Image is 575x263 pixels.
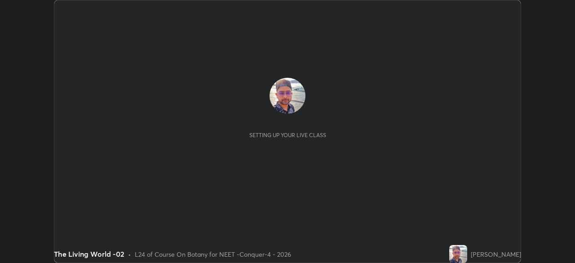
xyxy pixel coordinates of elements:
div: [PERSON_NAME] [471,250,521,259]
div: L24 of Course On Botany for NEET -Conquer-4 - 2026 [135,250,291,259]
img: 1b6bfac424484ba893b08b27821c3fa7.jpg [270,78,305,114]
div: Setting up your live class [249,132,326,138]
img: 1b6bfac424484ba893b08b27821c3fa7.jpg [449,245,467,263]
div: The Living World -02 [54,249,124,259]
div: • [128,250,131,259]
